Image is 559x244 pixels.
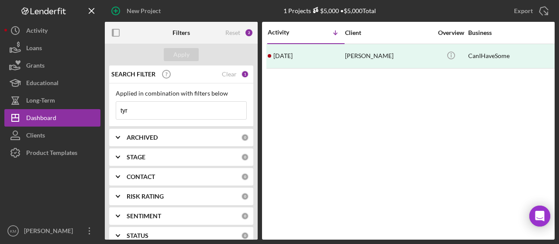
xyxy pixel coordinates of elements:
button: Grants [4,57,100,74]
div: 0 [241,212,249,220]
button: Dashboard [4,109,100,127]
div: 1 [241,70,249,78]
div: Apply [173,48,190,61]
button: Product Templates [4,144,100,162]
b: ARCHIVED [127,134,158,141]
div: Activity [268,29,306,36]
div: New Project [127,2,161,20]
button: Export [505,2,555,20]
button: Clients [4,127,100,144]
b: STAGE [127,154,145,161]
b: SEARCH FILTER [111,71,155,78]
div: Clear [222,71,237,78]
div: CanIHaveSome [468,45,556,68]
button: Activity [4,22,100,39]
b: STATUS [127,232,148,239]
div: Client [345,29,432,36]
button: KM[PERSON_NAME] [4,222,100,240]
div: Educational [26,74,59,94]
b: CONTACT [127,173,155,180]
button: Long-Term [4,92,100,109]
div: [PERSON_NAME] [22,222,79,242]
div: $5,000 [311,7,339,14]
b: Filters [173,29,190,36]
div: 2 [245,28,253,37]
div: 0 [241,192,249,200]
div: Clients [26,127,45,146]
div: Dashboard [26,109,56,129]
div: Product Templates [26,144,77,164]
b: RISK RATING [127,193,164,200]
button: Apply [164,48,199,61]
b: SENTIMENT [127,213,161,220]
text: KM [10,229,16,234]
div: Activity [26,22,48,41]
div: 1 Projects • $5,000 Total [283,7,376,14]
div: Export [514,2,533,20]
button: New Project [105,2,169,20]
div: 0 [241,232,249,240]
div: [PERSON_NAME] [345,45,432,68]
time: 2024-10-05 14:05 [273,52,293,59]
div: Long-Term [26,92,55,111]
div: 0 [241,173,249,181]
div: Reset [225,29,240,36]
div: Business [468,29,556,36]
div: Loans [26,39,42,59]
button: Educational [4,74,100,92]
div: Open Intercom Messenger [529,206,550,227]
div: 0 [241,134,249,141]
div: Grants [26,57,45,76]
div: Overview [435,29,467,36]
button: Loans [4,39,100,57]
div: 0 [241,153,249,161]
div: Applied in combination with filters below [116,90,247,97]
